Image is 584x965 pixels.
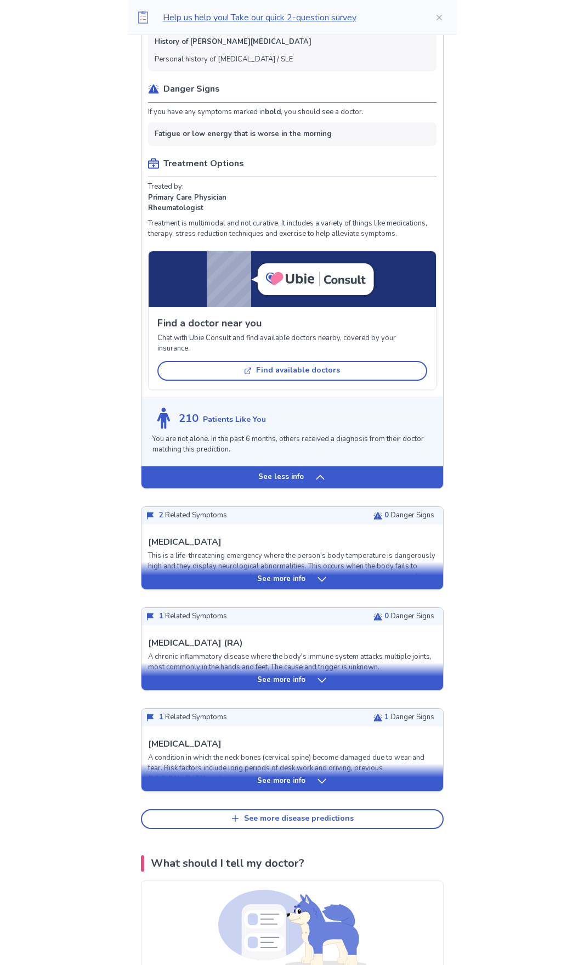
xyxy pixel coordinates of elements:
p: Chat with Ubie Consult and find available doctors nearby, covered by your insurance. [157,333,427,354]
p: Treatment Options [163,157,244,170]
b: bold [265,107,281,117]
li: Fatigue or low energy that is worse in the morning [155,129,332,140]
button: Find available doctors [157,361,427,381]
p: [MEDICAL_DATA] [148,535,222,549]
p: See more info [257,574,305,585]
p: See more info [257,675,305,686]
span: 1 [159,712,163,722]
span: 1 [159,611,163,621]
p: You are not alone. In the past 6 months, others received a diagnosis from their doctor matching t... [152,434,432,455]
p: See less info [258,472,304,483]
span: 0 [384,510,389,520]
p: Related Symptoms [159,712,227,723]
p: Primary Care Physician [148,193,226,204]
p: Danger Signs [384,510,434,521]
span: 2 [159,510,163,520]
p: A condition in which the neck bones (cervical spine) become damaged due to wear and tear. Risk fa... [148,753,436,785]
p: Treatment is multimodal and not curative. It includes a variety of things like medications, thera... [148,218,436,240]
li: Personal history of [MEDICAL_DATA] / SLE [155,54,293,65]
p: Rheumatologist [148,203,203,214]
p: Danger Signs [384,611,434,622]
p: Related Symptoms [159,510,227,521]
img: Ubie Consult [251,251,377,307]
button: See more disease predictions [141,809,444,829]
p: [MEDICAL_DATA] [148,737,222,750]
p: See more info [257,776,305,787]
p: Help us help you! Take our quick 2-question survey [163,11,417,24]
p: Related Symptoms [159,611,227,622]
span: 0 [384,611,389,621]
p: What should I tell my doctor? [151,855,304,872]
p: [MEDICAL_DATA] (RA) [148,636,243,650]
p: Treated by: [148,182,184,193]
p: Danger Signs [384,712,434,723]
span: 1 [384,712,389,722]
p: Patients Like You [203,414,266,425]
p: Danger Signs [163,82,220,95]
p: A chronic inflammatory disease where the body's immune system attacks multiple joints, most commo... [148,652,436,673]
a: Find available doctors [157,357,427,381]
p: 210 [179,410,199,427]
p: Find a doctor near you [157,316,427,331]
p: If you have any symptoms marked in , you should see a doctor. [148,107,436,118]
p: This is a life-threatening emergency where the person's body temperature is dangerously high and ... [148,551,436,594]
div: See more disease predictions [244,814,354,823]
li: History of [PERSON_NAME][MEDICAL_DATA] [155,37,311,48]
